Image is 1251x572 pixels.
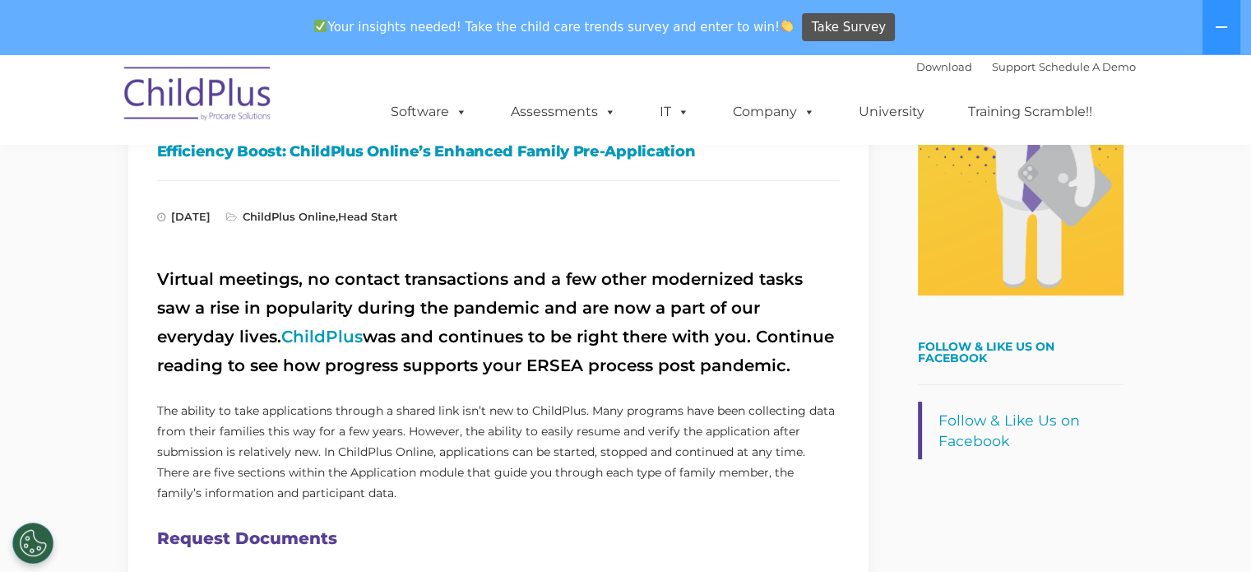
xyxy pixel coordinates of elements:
h1: Efficiency Boost: ChildPlus Online’s Enhanced Family Pre-Application [157,139,840,164]
a: University [842,95,941,128]
a: ChildPlus [281,327,363,346]
a: Take Survey [802,13,895,42]
img: 👏 [781,20,793,32]
span: Your insights needed! Take the child care trends survey and enter to win! [308,11,800,43]
h2: Virtual meetings, no contact transactions and a few other modernized tasks saw a rise in populari... [157,265,840,380]
h2: Request Documents [157,524,840,553]
span: [DATE] [157,210,211,223]
a: Head Start [338,210,398,223]
a: Assessments [494,95,632,128]
a: IT [643,95,706,128]
p: The ability to take applications through a shared link isn’t new to ChildPlus. Many programs have... [157,401,840,504]
span: Take Survey [812,13,886,42]
a: Follow & Like Us on Facebook [918,339,1054,365]
a: Company [716,95,832,128]
img: ✅ [314,20,327,32]
a: Support [992,60,1036,73]
font: | [916,60,1136,73]
a: Download [916,60,972,73]
button: Cookies Settings [12,523,53,564]
a: Schedule A Demo [1039,60,1136,73]
a: ChildPlus Online [243,210,336,223]
a: Follow & Like Us on Facebook [938,412,1080,449]
span: , [226,210,398,223]
img: ChildPlus by Procare Solutions [116,55,280,137]
a: Training Scramble!! [952,95,1109,128]
a: Software [374,95,484,128]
